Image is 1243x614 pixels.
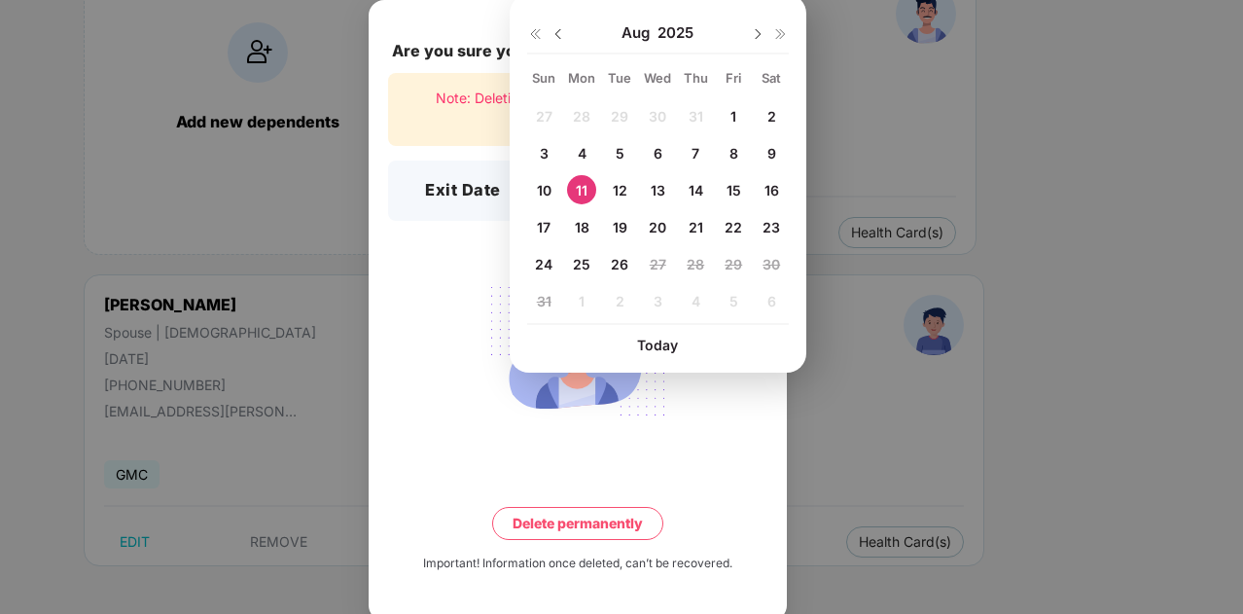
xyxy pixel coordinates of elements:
[651,182,665,199] span: 13
[763,219,780,235] span: 23
[729,145,738,162] span: 8
[692,145,699,162] span: 7
[654,145,662,162] span: 6
[535,256,552,272] span: 24
[657,23,693,43] span: 2025
[750,26,765,42] img: svg+xml;base64,PHN2ZyBpZD0iRHJvcGRvd24tMzJ4MzIiIHhtbG5zPSJodHRwOi8vd3d3LnczLm9yZy8yMDAwL3N2ZyIgd2...
[641,69,675,87] div: Wed
[717,69,751,87] div: Fri
[616,145,624,162] span: 5
[537,182,551,199] span: 10
[611,256,628,272] span: 26
[767,108,776,125] span: 2
[575,219,589,235] span: 18
[469,275,687,427] img: svg+xml;base64,PHN2ZyB4bWxucz0iaHR0cDovL3d3dy53My5vcmcvMjAwMC9zdmciIHdpZHRoPSIyMjQiIGhlaWdodD0iMT...
[550,26,566,42] img: svg+xml;base64,PHN2ZyBpZD0iRHJvcGRvd24tMzJ4MzIiIHhtbG5zPSJodHRwOi8vd3d3LnczLm9yZy8yMDAwL3N2ZyIgd2...
[388,39,767,63] div: Are you sure you want to delete this employee?
[649,219,666,235] span: 20
[565,69,599,87] div: Mon
[613,182,627,199] span: 12
[527,26,543,42] img: svg+xml;base64,PHN2ZyB4bWxucz0iaHR0cDovL3d3dy53My5vcmcvMjAwMC9zdmciIHdpZHRoPSIxNiIgaGVpZ2h0PSIxNi...
[492,507,663,540] button: Delete permanently
[613,219,627,235] span: 19
[540,145,549,162] span: 3
[537,219,550,235] span: 17
[573,256,590,272] span: 25
[755,69,789,87] div: Sat
[725,219,742,235] span: 22
[637,337,678,353] span: Today
[603,69,637,87] div: Tue
[527,69,561,87] div: Sun
[425,178,501,203] h3: Exit Date
[773,26,789,42] img: svg+xml;base64,PHN2ZyB4bWxucz0iaHR0cDovL3d3dy53My5vcmcvMjAwMC9zdmciIHdpZHRoPSIxNiIgaGVpZ2h0PSIxNi...
[689,219,703,235] span: 21
[388,73,767,146] div: Note: Deleting employee will also delete their dependents.
[578,145,586,162] span: 4
[764,182,779,199] span: 16
[576,182,587,199] span: 11
[767,145,776,162] span: 9
[621,23,657,43] span: Aug
[689,182,703,199] span: 14
[727,182,741,199] span: 15
[679,69,713,87] div: Thu
[730,108,736,125] span: 1
[423,555,732,573] div: Important! Information once deleted, can’t be recovered.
